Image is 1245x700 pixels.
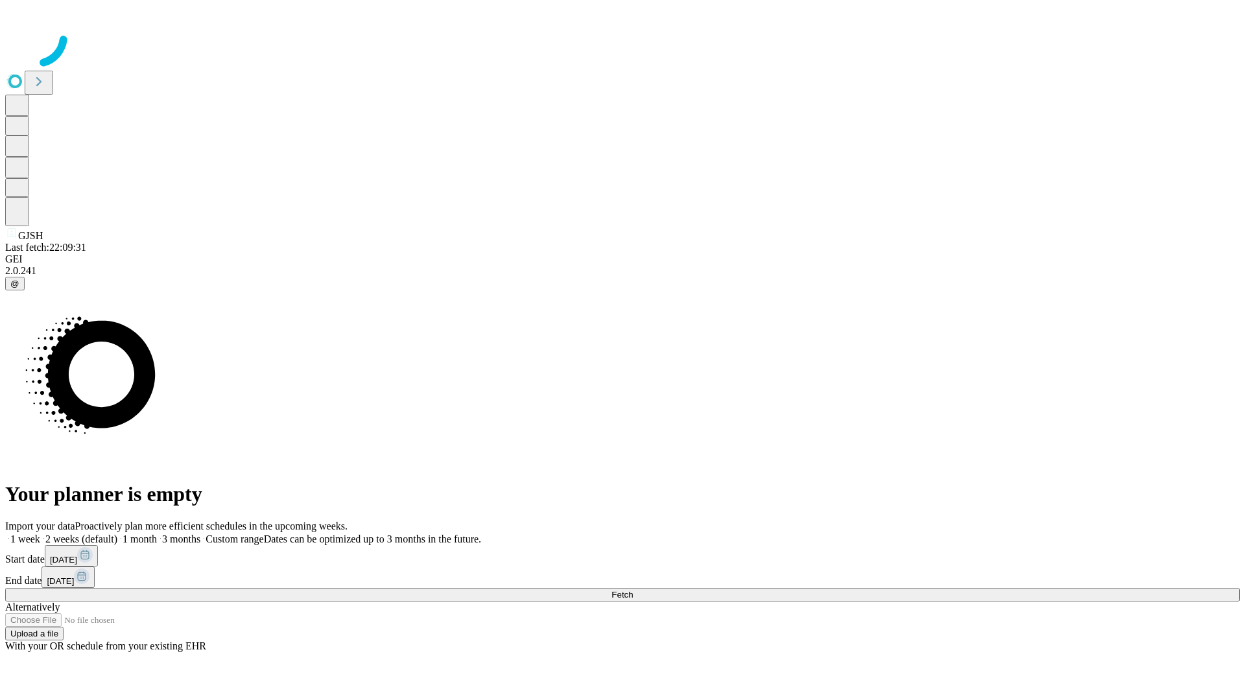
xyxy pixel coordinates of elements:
[5,253,1240,265] div: GEI
[5,520,75,531] span: Import your data
[10,279,19,288] span: @
[5,588,1240,601] button: Fetch
[611,590,633,600] span: Fetch
[10,533,40,544] span: 1 week
[5,277,25,290] button: @
[45,533,117,544] span: 2 weeks (default)
[45,545,98,566] button: [DATE]
[162,533,200,544] span: 3 months
[50,555,77,565] span: [DATE]
[264,533,481,544] span: Dates can be optimized up to 3 months in the future.
[206,533,263,544] span: Custom range
[5,545,1240,566] div: Start date
[5,482,1240,506] h1: Your planner is empty
[5,265,1240,277] div: 2.0.241
[5,601,60,612] span: Alternatively
[47,576,74,586] span: [DATE]
[5,640,206,651] span: With your OR schedule from your existing EHR
[123,533,157,544] span: 1 month
[18,230,43,241] span: GJSH
[75,520,348,531] span: Proactively plan more efficient schedules in the upcoming weeks.
[41,566,95,588] button: [DATE]
[5,566,1240,588] div: End date
[5,242,86,253] span: Last fetch: 22:09:31
[5,627,64,640] button: Upload a file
